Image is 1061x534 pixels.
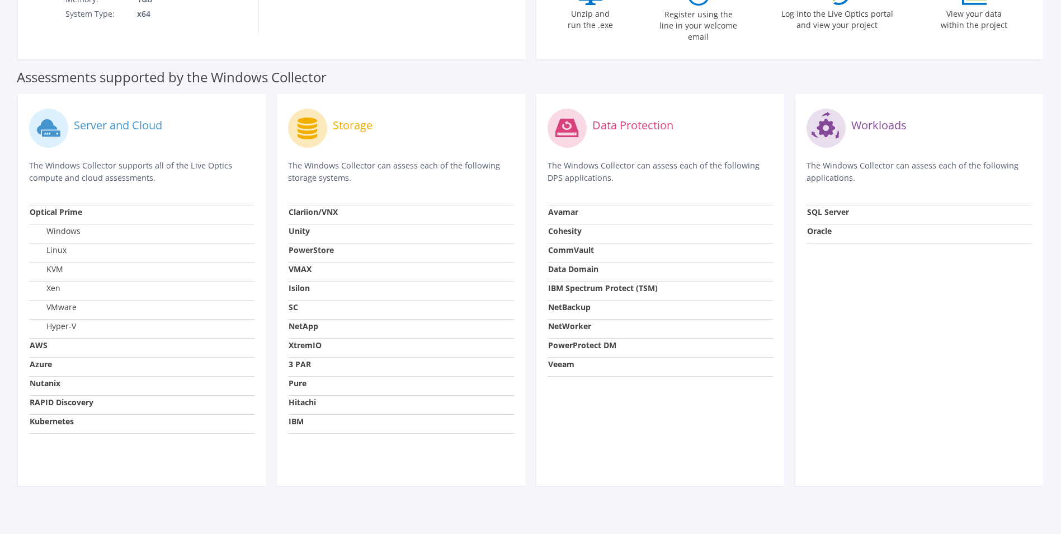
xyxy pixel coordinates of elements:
strong: XtremIO [289,340,322,350]
label: Windows [30,226,81,237]
label: Workloads [851,120,907,131]
strong: SC [289,302,298,312]
label: Xen [30,283,60,294]
label: Data Protection [592,120,673,131]
label: Log into the Live Optics portal and view your project [781,5,894,31]
label: Linux [30,245,67,256]
strong: NetWorker [548,321,591,331]
strong: Pure [289,378,306,388]
strong: Cohesity [548,226,582,236]
strong: 3 PAR [289,359,311,369]
strong: Hitachi [289,397,316,407]
strong: RAPID Discovery [30,397,93,407]
strong: NetApp [289,321,318,331]
strong: Clariion/VNX [289,207,338,217]
p: The Windows Collector supports all of the Live Optics compute and cloud assessments. [29,160,254,184]
strong: Oracle [807,226,832,236]
label: Hyper-V [30,321,76,332]
strong: Kubernetes [30,416,74,427]
strong: Veeam [548,359,574,369]
p: The Windows Collector can assess each of the following DPS applications. [548,160,773,184]
strong: Nutanix [30,378,60,388]
strong: AWS [30,340,48,350]
strong: IBM Spectrum Protect (TSM) [548,283,658,293]
label: Server and Cloud [74,120,162,131]
strong: PowerStore [289,245,334,255]
strong: Optical Prime [30,207,82,217]
label: Storage [333,120,372,131]
label: View your data within the project [934,5,1015,31]
strong: Data Domain [548,264,598,274]
strong: IBM [289,416,304,427]
td: x64 [129,7,208,21]
p: The Windows Collector can assess each of the following storage systems. [288,160,513,184]
strong: Isilon [289,283,310,293]
td: System Type: [65,7,129,21]
strong: CommVault [548,245,594,255]
strong: Azure [30,359,52,369]
strong: VMAX [289,264,312,274]
label: Unzip and run the .exe [565,5,616,31]
strong: PowerProtect DM [548,340,616,350]
label: KVM [30,264,63,275]
p: The Windows Collector can assess each of the following applications. [807,160,1032,184]
label: Assessments supported by the Windows Collector [17,72,327,83]
label: Register using the line in your welcome email [657,6,741,43]
strong: NetBackup [548,302,591,312]
label: VMware [30,302,77,313]
strong: Avamar [548,207,578,217]
strong: Unity [289,226,310,236]
strong: SQL Server [807,207,849,217]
